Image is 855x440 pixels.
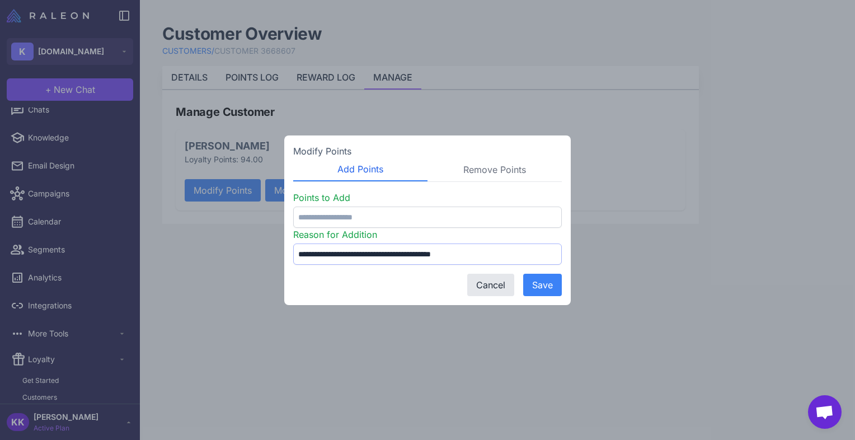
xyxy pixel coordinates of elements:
button: Add Points [293,158,427,181]
button: Remove Points [427,158,562,181]
button: Save [523,274,562,296]
label: Reason for Addition [293,229,377,240]
h5: Modify Points [293,144,562,158]
label: Points to Add [293,192,350,203]
button: Cancel [467,274,514,296]
div: Open chat [808,395,842,429]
